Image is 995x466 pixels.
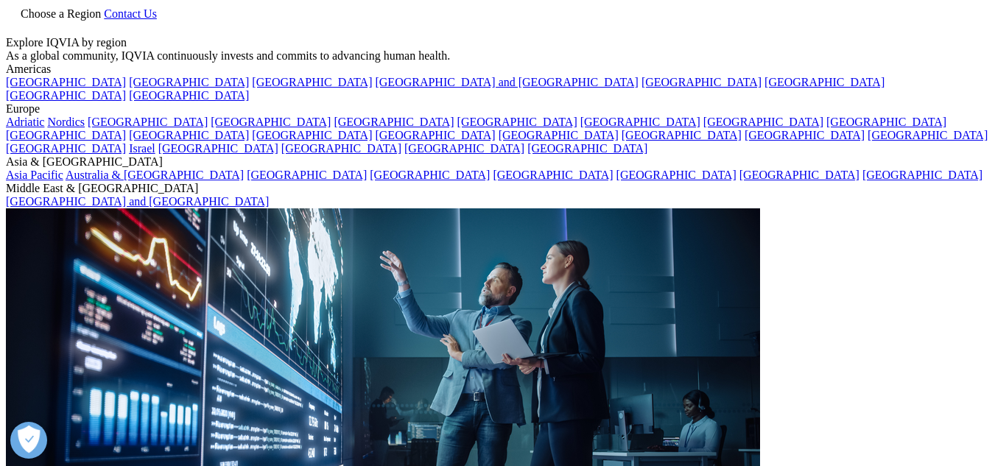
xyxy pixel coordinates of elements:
[6,76,126,88] a: [GEOGRAPHIC_DATA]
[6,182,989,195] div: Middle East & [GEOGRAPHIC_DATA]
[66,169,244,181] a: Australia & [GEOGRAPHIC_DATA]
[247,169,367,181] a: [GEOGRAPHIC_DATA]
[252,129,372,141] a: [GEOGRAPHIC_DATA]
[370,169,490,181] a: [GEOGRAPHIC_DATA]
[868,129,988,141] a: [GEOGRAPHIC_DATA]
[862,169,982,181] a: [GEOGRAPHIC_DATA]
[6,36,989,49] div: Explore IQVIA by region
[88,116,208,128] a: [GEOGRAPHIC_DATA]
[703,116,823,128] a: [GEOGRAPHIC_DATA]
[281,142,401,155] a: [GEOGRAPHIC_DATA]
[104,7,157,20] a: Contact Us
[375,129,495,141] a: [GEOGRAPHIC_DATA]
[6,169,63,181] a: Asia Pacific
[457,116,577,128] a: [GEOGRAPHIC_DATA]
[527,142,647,155] a: [GEOGRAPHIC_DATA]
[6,116,44,128] a: Adriatic
[616,169,736,181] a: [GEOGRAPHIC_DATA]
[10,422,47,459] button: Open Preferences
[622,129,742,141] a: [GEOGRAPHIC_DATA]
[6,142,126,155] a: [GEOGRAPHIC_DATA]
[252,76,372,88] a: [GEOGRAPHIC_DATA]
[6,89,126,102] a: [GEOGRAPHIC_DATA]
[6,63,989,76] div: Americas
[739,169,859,181] a: [GEOGRAPHIC_DATA]
[158,142,278,155] a: [GEOGRAPHIC_DATA]
[129,129,249,141] a: [GEOGRAPHIC_DATA]
[826,116,946,128] a: [GEOGRAPHIC_DATA]
[47,116,85,128] a: Nordics
[6,102,989,116] div: Europe
[499,129,619,141] a: [GEOGRAPHIC_DATA]
[641,76,762,88] a: [GEOGRAPHIC_DATA]
[6,155,989,169] div: Asia & [GEOGRAPHIC_DATA]
[129,76,249,88] a: [GEOGRAPHIC_DATA]
[493,169,613,181] a: [GEOGRAPHIC_DATA]
[6,49,989,63] div: As a global community, IQVIA continuously invests and commits to advancing human health.
[6,129,126,141] a: [GEOGRAPHIC_DATA]
[334,116,454,128] a: [GEOGRAPHIC_DATA]
[21,7,101,20] span: Choose a Region
[404,142,524,155] a: [GEOGRAPHIC_DATA]
[764,76,885,88] a: [GEOGRAPHIC_DATA]
[6,195,269,208] a: [GEOGRAPHIC_DATA] and [GEOGRAPHIC_DATA]
[129,142,155,155] a: Israel
[375,76,638,88] a: [GEOGRAPHIC_DATA] and [GEOGRAPHIC_DATA]
[129,89,249,102] a: [GEOGRAPHIC_DATA]
[580,116,700,128] a: [GEOGRAPHIC_DATA]
[211,116,331,128] a: [GEOGRAPHIC_DATA]
[745,129,865,141] a: [GEOGRAPHIC_DATA]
